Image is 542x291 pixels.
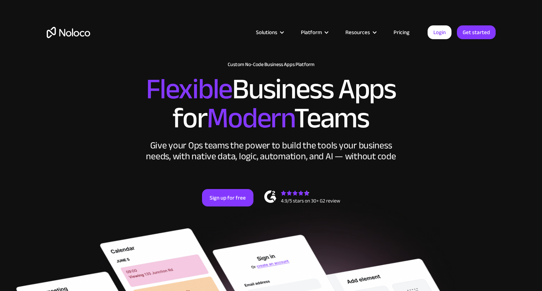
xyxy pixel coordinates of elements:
[336,28,385,37] div: Resources
[207,91,294,145] span: Modern
[47,27,90,38] a: home
[144,140,398,162] div: Give your Ops teams the power to build the tools your business needs, with native data, logic, au...
[256,28,277,37] div: Solutions
[292,28,336,37] div: Platform
[146,62,232,116] span: Flexible
[202,189,253,206] a: Sign up for free
[247,28,292,37] div: Solutions
[457,25,496,39] a: Get started
[428,25,451,39] a: Login
[47,75,496,133] h2: Business Apps for Teams
[345,28,370,37] div: Resources
[301,28,322,37] div: Platform
[385,28,419,37] a: Pricing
